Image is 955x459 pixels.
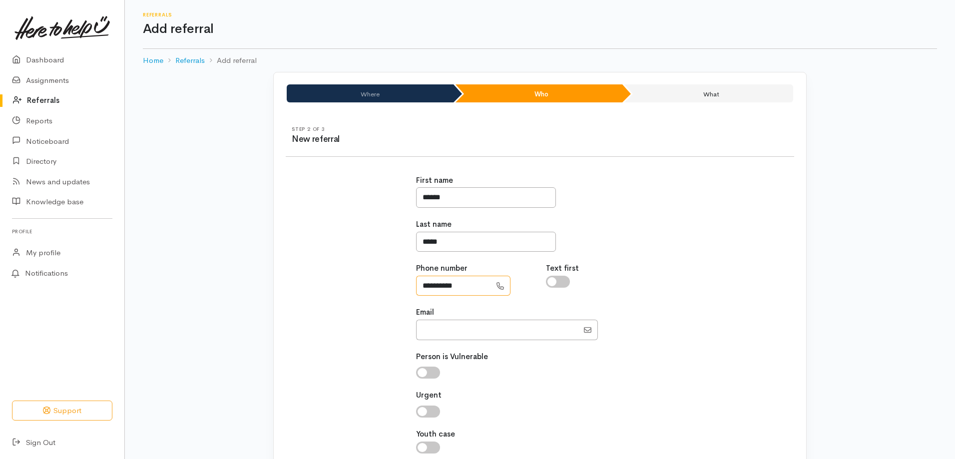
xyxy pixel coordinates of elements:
label: Urgent [416,390,442,401]
label: Youth case [416,429,455,440]
label: Phone number [416,263,468,274]
button: Support [12,401,112,421]
label: Email [416,307,434,318]
li: Who [456,84,622,102]
li: Where [287,84,454,102]
nav: breadcrumb [143,49,937,72]
li: Add referral [205,55,257,66]
label: First name [416,175,453,186]
label: Last name [416,219,452,230]
li: What [624,84,793,102]
a: Home [143,55,163,66]
h1: Add referral [143,22,937,36]
label: Text first [546,263,579,274]
a: Referrals [175,55,205,66]
label: Person is Vulnerable [416,351,488,363]
h3: New referral [292,135,540,144]
h6: Referrals [143,12,937,17]
h6: Profile [12,225,112,238]
h6: Step 2 of 3 [292,126,540,132]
